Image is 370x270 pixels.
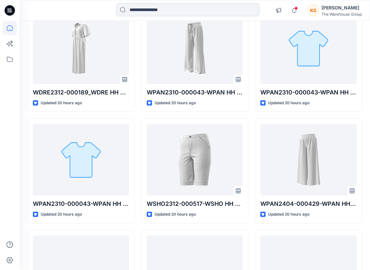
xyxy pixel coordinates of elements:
p: Updated 20 hours ago [155,211,196,218]
div: [PERSON_NAME] [322,4,362,12]
a: WPAN2404-000429-WPAN HH SHIRRD WAIST WIDE Correction [260,124,357,195]
a: WPAN2310-000043-WPAN HH WIDE SIDE STRIPE Correction [260,12,357,84]
p: Updated 20 hours ago [41,100,82,107]
p: WPAN2310-000043-WPAN HH WIDE SIDE STRIPE Correction [147,88,243,97]
div: The Warehouse Group [322,12,362,17]
p: WDRE2312-000189_WDRE HH SS [PERSON_NAME] [33,88,129,97]
a: WSHO2312-000517-WSHO HH STR DNM KNEE LENGTH Correction [147,124,243,195]
p: Updated 20 hours ago [268,100,309,107]
a: WPAN2310-000043-WPAN HH WIDE SIDE STRIPE Correction [147,12,243,84]
p: WSHO2312-000517-WSHO HH STR DNM KNEE LENGTH Correction [147,199,243,208]
p: WPAN2310-000043-WPAN HH WIDE SIDE STRIPE Correction [33,199,129,208]
a: WDRE2312-000189_WDRE HH SS JANINE MIDI [33,12,129,84]
p: Updated 20 hours ago [155,100,196,107]
div: KS [307,5,319,16]
p: WPAN2404-000429-WPAN HH SHIRRD WAIST WIDE Correction [260,199,357,208]
p: WPAN2310-000043-WPAN HH WIDE SIDE STRIPE Correction [260,88,357,97]
p: Updated 20 hours ago [41,211,82,218]
a: WPAN2310-000043-WPAN HH WIDE SIDE STRIPE Correction [33,124,129,195]
p: Updated 20 hours ago [268,211,309,218]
